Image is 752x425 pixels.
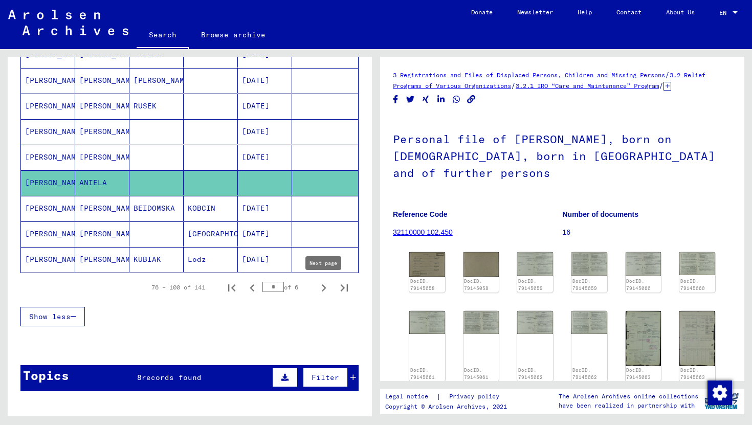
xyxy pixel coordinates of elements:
mat-cell: [DATE] [238,94,292,119]
img: yv_logo.png [702,388,741,414]
button: Copy link [466,93,477,106]
button: Last page [334,277,355,298]
mat-cell: [PERSON_NAME] [21,68,75,93]
img: 001.jpg [409,311,445,334]
span: / [665,70,670,79]
p: Copyright © Arolsen Archives, 2021 [385,402,512,411]
mat-cell: [PERSON_NAME] [75,196,129,221]
span: 8 [137,373,142,382]
a: DocID: 79145063 [680,367,705,380]
mat-cell: ANIELA [75,170,129,195]
mat-cell: [PERSON_NAME] [75,221,129,247]
mat-cell: [PERSON_NAME] [21,221,75,247]
mat-cell: [DATE] [238,119,292,144]
a: 3 Registrations and Files of Displaced Persons, Children and Missing Persons [393,71,665,79]
a: Search [137,23,189,49]
span: / [511,81,516,90]
h1: Personal file of [PERSON_NAME], born on [DEMOGRAPHIC_DATA], born in [GEOGRAPHIC_DATA] and of furt... [393,116,732,194]
mat-cell: KUBIAK [129,247,184,272]
img: 002.jpg [571,311,607,334]
b: Number of documents [563,210,639,218]
a: Legal notice [385,391,436,402]
span: EN [719,9,731,16]
mat-cell: [PERSON_NAME] [75,247,129,272]
mat-cell: [PERSON_NAME] [21,119,75,144]
span: records found [142,373,202,382]
mat-cell: [PERSON_NAME] [21,170,75,195]
button: Next page [314,277,334,298]
img: Arolsen_neg.svg [8,10,128,35]
mat-cell: [DATE] [238,196,292,221]
mat-cell: [GEOGRAPHIC_DATA] [184,221,238,247]
mat-cell: [PERSON_NAME] [75,68,129,93]
img: 002.jpg [463,252,499,277]
div: 76 – 100 of 141 [151,283,205,292]
a: DocID: 79145058 [464,278,489,291]
a: DocID: 79145060 [680,278,705,291]
img: 001.jpg [626,252,661,276]
mat-cell: [PERSON_NAME] [129,68,184,93]
mat-cell: [PERSON_NAME] [21,196,75,221]
a: DocID: 79145060 [626,278,651,291]
img: 002.jpg [463,311,499,334]
img: 001.jpg [517,311,553,334]
mat-cell: BEIDOMSKA [129,196,184,221]
mat-cell: RUSEK [129,94,184,119]
button: Previous page [242,277,262,298]
p: The Arolsen Archives online collections [559,392,698,401]
div: of 6 [262,282,314,292]
mat-cell: [DATE] [238,221,292,247]
a: DocID: 79145059 [572,278,597,291]
span: Show less [29,312,71,321]
a: DocID: 79145062 [518,367,543,380]
mat-cell: [DATE] [238,68,292,93]
p: have been realized in partnership with [559,401,698,410]
a: Browse archive [189,23,278,47]
mat-cell: [PERSON_NAME] [75,119,129,144]
a: Privacy policy [441,391,512,402]
a: DocID: 79145062 [572,367,597,380]
span: Filter [312,373,339,382]
mat-cell: [DATE] [238,145,292,170]
div: | [385,391,512,402]
button: First page [222,277,242,298]
mat-cell: KOBCIN [184,196,238,221]
img: 002.jpg [571,252,607,276]
mat-cell: [PERSON_NAME] [21,247,75,272]
div: Topics [23,366,69,385]
a: 3.2.1 IRO “Care and Maintenance” Program [516,82,659,90]
button: Share on Facebook [390,93,401,106]
a: DocID: 79145058 [410,278,435,291]
a: DocID: 79145061 [464,367,489,380]
a: DocID: 79145059 [518,278,543,291]
b: Reference Code [393,210,448,218]
mat-cell: [DATE] [238,247,292,272]
p: 16 [563,227,732,238]
span: / [659,81,663,90]
mat-cell: [PERSON_NAME] [75,94,129,119]
button: Filter [303,368,348,387]
mat-cell: [PERSON_NAME] [21,94,75,119]
mat-cell: [PERSON_NAME] [21,145,75,170]
img: 001.jpg [626,311,661,366]
img: 002.jpg [679,252,715,275]
img: Change consent [707,381,732,405]
button: Share on Twitter [405,93,416,106]
a: DocID: 79145063 [626,367,651,380]
img: 001.jpg [517,252,553,276]
a: 32110000 102.450 [393,228,453,236]
button: Share on WhatsApp [451,93,462,106]
img: 002.jpg [679,311,715,366]
button: Share on Xing [421,93,431,106]
img: 001.jpg [409,252,445,277]
mat-cell: [PERSON_NAME] [75,145,129,170]
button: Show less [20,307,85,326]
a: DocID: 79145061 [410,367,435,380]
button: Share on LinkedIn [436,93,447,106]
mat-cell: Lodz [184,247,238,272]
